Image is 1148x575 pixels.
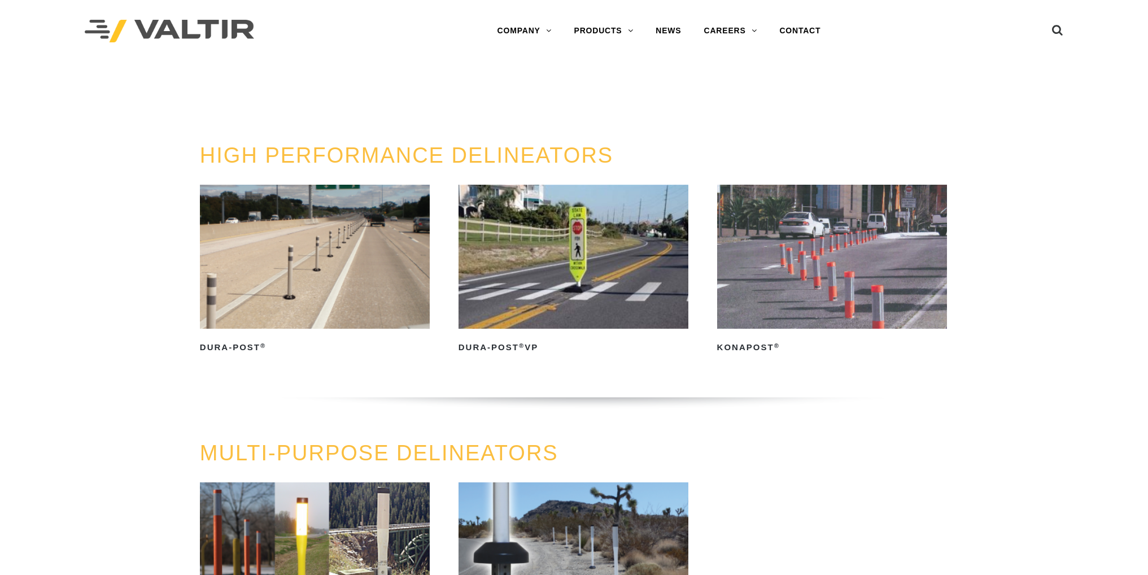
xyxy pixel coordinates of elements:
[563,20,645,42] a: PRODUCTS
[768,20,832,42] a: CONTACT
[200,339,430,357] h2: Dura-Post
[693,20,769,42] a: CAREERS
[200,441,558,465] a: MULTI-PURPOSE DELINEATORS
[459,339,689,357] h2: Dura-Post VP
[519,342,525,349] sup: ®
[85,20,254,43] img: Valtir
[486,20,563,42] a: COMPANY
[644,20,692,42] a: NEWS
[200,143,613,167] a: HIGH PERFORMANCE DELINEATORS
[200,185,430,356] a: Dura-Post®
[717,185,948,356] a: KonaPost®
[774,342,780,349] sup: ®
[459,185,689,356] a: Dura-Post®VP
[717,339,948,357] h2: KonaPost
[260,342,266,349] sup: ®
